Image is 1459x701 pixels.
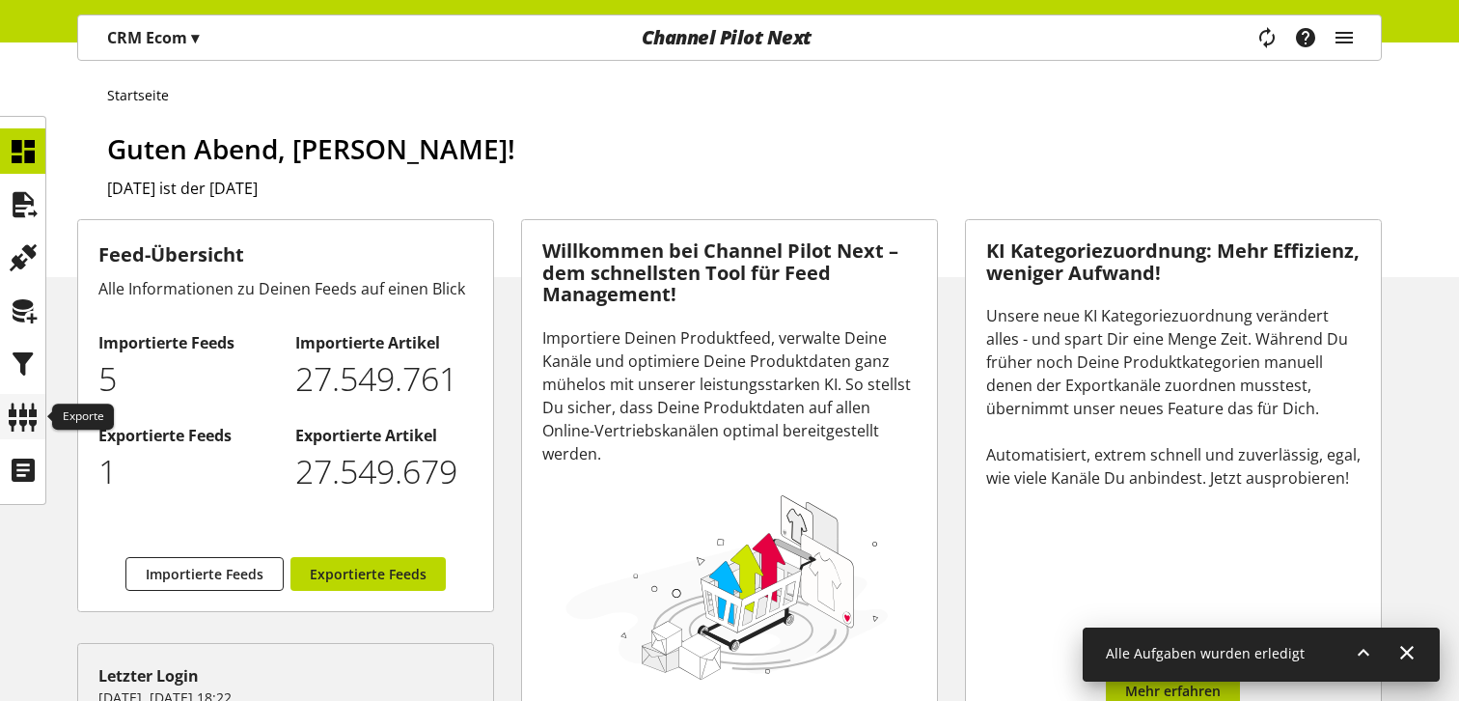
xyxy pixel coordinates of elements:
[98,354,275,404] p: 5
[77,14,1382,61] nav: main navigation
[542,326,917,465] div: Importiere Deinen Produktfeed, verwalte Deine Kanäle und optimiere Deine Produktdaten ganz mühelo...
[290,557,446,591] a: Exportierte Feeds
[98,447,275,496] p: 1
[295,354,472,404] p: 27549761
[98,331,275,354] h2: Importierte Feeds
[98,240,473,269] h3: Feed-Übersicht
[98,424,275,447] h2: Exportierte Feeds
[191,27,199,48] span: ▾
[986,240,1361,284] h3: KI Kategoriezuordnung: Mehr Effizienz, weniger Aufwand!
[125,557,284,591] a: Importierte Feeds
[542,240,917,306] h3: Willkommen bei Channel Pilot Next – dem schnellsten Tool für Feed Management!
[295,331,472,354] h2: Importierte Artikel
[98,664,473,687] div: Letzter Login
[295,447,472,496] p: 27549679
[986,304,1361,490] div: Unsere neue KI Kategoriezuordnung verändert alles - und spart Dir eine Menge Zeit. Während Du frü...
[1125,681,1221,701] span: Mehr erfahren
[562,490,893,685] img: 78e1b9dcff1e8392d83655fcfc870417.svg
[310,564,427,584] span: Exportierte Feeds
[295,424,472,447] h2: Exportierte Artikel
[98,277,473,300] div: Alle Informationen zu Deinen Feeds auf einen Blick
[146,564,263,584] span: Importierte Feeds
[107,177,1382,200] h2: [DATE] ist der [DATE]
[52,404,114,431] div: Exporte
[1106,644,1305,662] span: Alle Aufgaben wurden erledigt
[107,130,515,167] span: Guten Abend, [PERSON_NAME]!
[107,26,199,49] p: CRM Ecom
